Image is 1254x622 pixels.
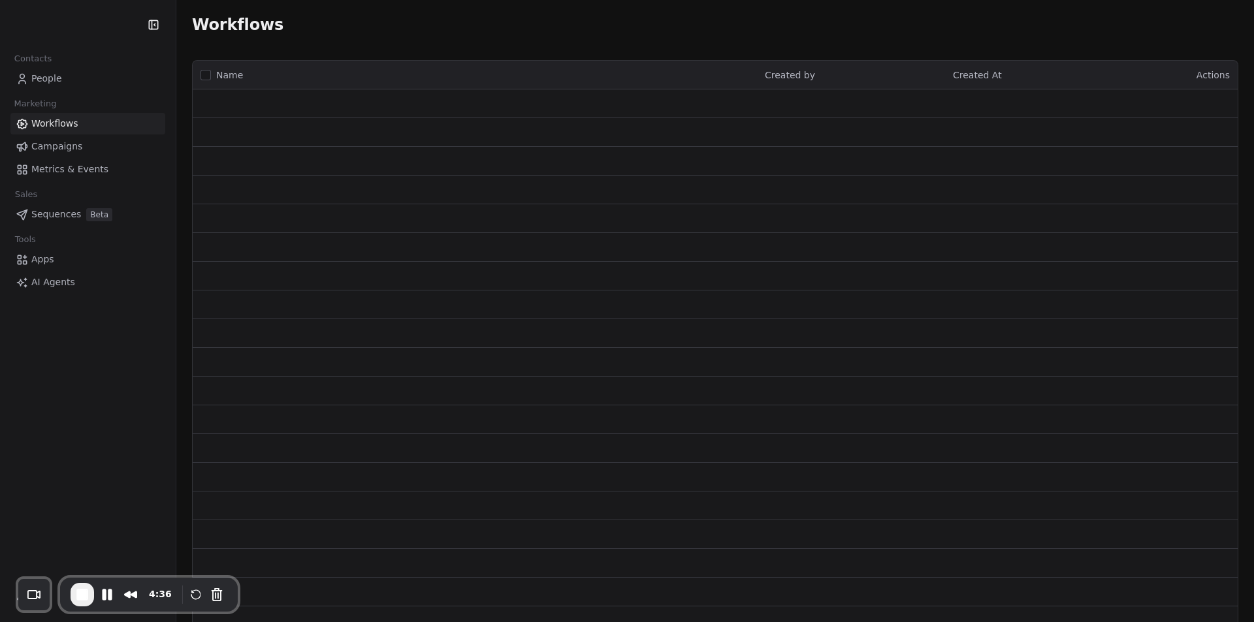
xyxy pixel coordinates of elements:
[31,117,78,131] span: Workflows
[10,68,165,89] a: People
[10,204,165,225] a: SequencesBeta
[9,230,41,249] span: Tools
[953,70,1002,80] span: Created At
[216,69,243,82] span: Name
[31,208,81,221] span: Sequences
[765,70,815,80] span: Created by
[31,72,62,86] span: People
[31,253,54,266] span: Apps
[10,136,165,157] a: Campaigns
[10,272,165,293] a: AI Agents
[8,49,57,69] span: Contacts
[31,140,82,153] span: Campaigns
[31,275,75,289] span: AI Agents
[192,16,283,34] span: Workflows
[86,208,112,221] span: Beta
[10,249,165,270] a: Apps
[1197,70,1230,80] span: Actions
[8,94,62,114] span: Marketing
[10,159,165,180] a: Metrics & Events
[31,163,108,176] span: Metrics & Events
[10,113,165,134] a: Workflows
[9,185,43,204] span: Sales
